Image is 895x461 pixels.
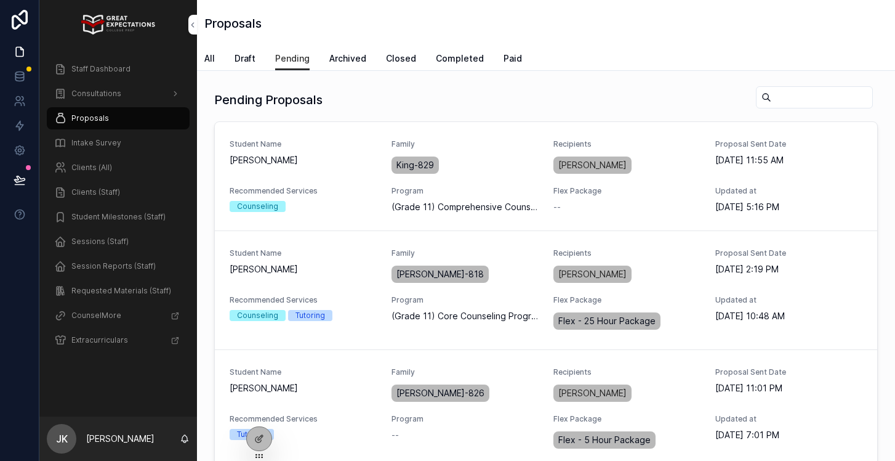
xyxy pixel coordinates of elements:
a: Pending [275,47,310,71]
div: scrollable content [39,49,197,367]
span: All [204,52,215,65]
span: Family [391,139,539,149]
span: [DATE] 5:16 PM [715,201,862,213]
span: Program [391,186,539,196]
a: All [204,47,215,72]
span: [PERSON_NAME]-826 [396,387,484,399]
span: Recommended Services [230,186,377,196]
div: Tutoring [295,310,325,321]
span: [PERSON_NAME] [558,159,627,171]
span: Pending [275,52,310,65]
span: Clients (Staff) [71,187,120,197]
a: Draft [235,47,255,72]
a: [PERSON_NAME] [553,157,632,174]
span: Consultations [71,89,121,99]
span: Recipients [553,367,700,377]
a: Consultations [47,83,190,105]
h1: Proposals [204,15,262,32]
span: [PERSON_NAME]-818 [396,268,484,280]
span: JK [56,431,68,446]
a: [PERSON_NAME] [553,385,632,402]
span: Student Name [230,248,377,258]
span: Updated at [715,414,862,424]
span: Student Milestones (Staff) [71,212,166,222]
span: Extracurriculars [71,335,128,345]
a: Extracurriculars [47,329,190,351]
a: [PERSON_NAME] [553,266,632,283]
span: Staff Dashboard [71,64,130,74]
span: Recommended Services [230,295,377,305]
span: Program [391,295,539,305]
a: Archived [329,47,366,72]
span: Requested Materials (Staff) [71,286,171,296]
a: Sessions (Staff) [47,230,190,253]
img: App logo [81,15,155,35]
div: Tutoring [237,429,267,440]
span: Closed [386,52,416,65]
span: Intake Survey [71,138,121,148]
a: Completed [436,47,484,72]
span: (Grade 11) Core Counseling Program [391,310,539,322]
div: Counseling [237,310,278,321]
span: Student Name [230,367,377,377]
span: Flex Package [553,414,700,424]
span: Recipients [553,139,700,149]
a: Clients (All) [47,157,190,179]
a: Student Name[PERSON_NAME]Family[PERSON_NAME]-818Recipients[PERSON_NAME]Proposal Sent Date[DATE] 2... [215,231,877,350]
a: Clients (Staff) [47,181,190,203]
span: Flex - 5 Hour Package [558,434,651,446]
a: Proposals [47,107,190,129]
span: Session Reports (Staff) [71,261,156,271]
span: [DATE] 11:55 AM [715,154,862,166]
span: [PERSON_NAME] [558,268,627,280]
span: Clients (All) [71,163,112,173]
span: Proposal Sent Date [715,139,862,149]
span: Proposal Sent Date [715,248,862,258]
span: [DATE] 10:48 AM [715,310,862,322]
span: Proposals [71,113,109,123]
span: Sessions (Staff) [71,237,129,247]
span: Flex Package [553,186,700,196]
h1: Pending Proposals [214,91,323,108]
div: Counseling [237,201,278,212]
span: [PERSON_NAME] [230,263,377,275]
a: Staff Dashboard [47,58,190,80]
span: [DATE] 11:01 PM [715,382,862,394]
span: Program [391,414,539,424]
span: Updated at [715,295,862,305]
span: Archived [329,52,366,65]
a: Intake Survey [47,132,190,154]
span: [PERSON_NAME] [558,387,627,399]
span: Draft [235,52,255,65]
a: Student Milestones (Staff) [47,206,190,228]
span: [PERSON_NAME] [230,154,377,166]
span: Student Name [230,139,377,149]
span: Completed [436,52,484,65]
span: Recipients [553,248,700,258]
span: Proposal Sent Date [715,367,862,377]
p: [PERSON_NAME] [86,433,155,445]
span: [DATE] 7:01 PM [715,429,862,441]
span: Recommended Services [230,414,377,424]
span: CounselMore [71,311,121,320]
a: Closed [386,47,416,72]
a: Student Name[PERSON_NAME]FamilyKing-829Recipients[PERSON_NAME]Proposal Sent Date[DATE] 11:55 AMRe... [215,122,877,231]
span: Flex - 25 Hour Package [558,315,656,327]
span: Family [391,367,539,377]
a: Requested Materials (Staff) [47,280,190,302]
a: Paid [504,47,522,72]
span: Updated at [715,186,862,196]
span: -- [553,201,561,213]
span: (Grade 11) Comprehensive Counseling Program [391,201,539,213]
span: -- [391,429,399,441]
span: Family [391,248,539,258]
span: Flex Package [553,295,700,305]
span: [PERSON_NAME] [230,382,377,394]
a: CounselMore [47,304,190,327]
span: [DATE] 2:19 PM [715,263,862,275]
a: Session Reports (Staff) [47,255,190,277]
span: Paid [504,52,522,65]
span: King-829 [396,159,434,171]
